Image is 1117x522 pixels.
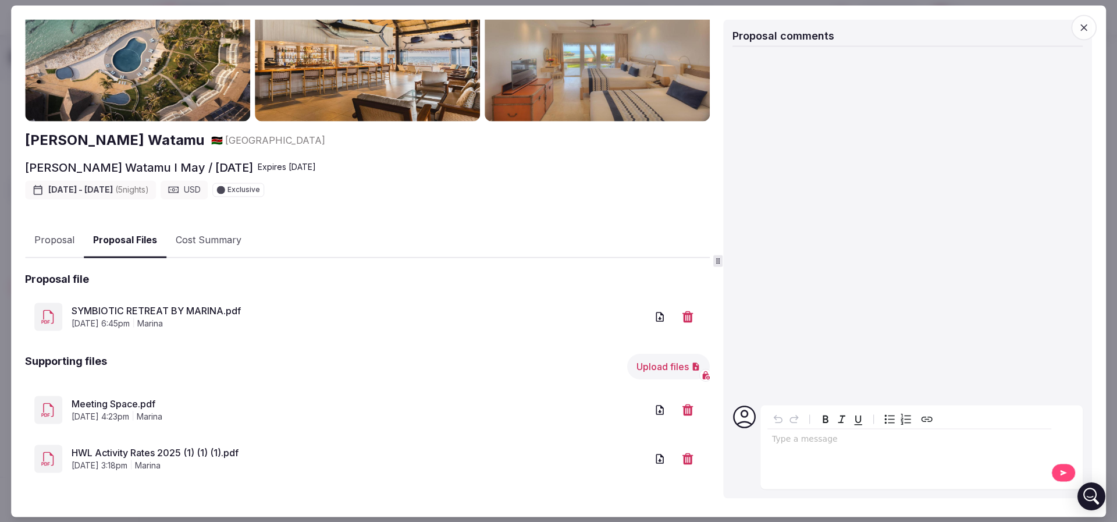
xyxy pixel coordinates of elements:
span: ( 5 night s ) [115,184,149,194]
button: Italic [834,411,850,427]
h2: Supporting files [25,354,107,379]
a: SYMBIOTIC RETREAT BY MARINA.pdf [72,304,647,318]
div: USD [161,180,208,199]
button: Cost Summary [166,224,251,258]
span: Proposal comments [732,30,834,42]
span: Exclusive [227,186,260,193]
div: Expire s [DATE] [258,161,316,173]
button: Bulleted list [881,411,898,427]
a: HWL Activity Rates 2025 (1) (1) (1).pdf [72,446,647,460]
button: Underline [850,411,866,427]
span: [DATE] 4:23pm [72,411,129,423]
button: Numbered list [898,411,914,427]
span: [DATE] - [DATE] [48,184,149,196]
span: 🇰🇪 [211,134,223,146]
span: [DATE] 3:18pm [72,460,127,472]
span: marina [135,460,161,472]
span: marina [137,318,163,330]
button: Bold [817,411,834,427]
span: [DATE] 6:45pm [72,318,130,330]
a: [PERSON_NAME] Watamu [25,131,204,151]
span: marina [137,411,162,423]
button: Create link [919,411,935,427]
button: Proposal Files [84,223,166,258]
button: Proposal [25,224,84,258]
div: editable markdown [767,429,1051,452]
button: Upload files [627,354,710,379]
div: toggle group [881,411,914,427]
h2: [PERSON_NAME] Watamu I May / [DATE] [25,159,253,176]
a: Meeting Space.pdf [72,397,647,411]
span: [GEOGRAPHIC_DATA] [225,134,325,147]
h2: Proposal file [25,272,89,286]
button: 🇰🇪 [211,134,223,147]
